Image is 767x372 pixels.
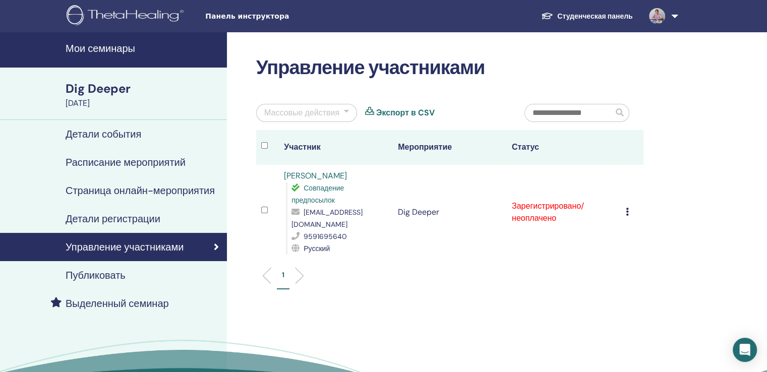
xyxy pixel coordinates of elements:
[733,338,757,362] div: Open Intercom Messenger
[66,156,186,168] h4: Расписание мероприятий
[291,208,363,229] span: [EMAIL_ADDRESS][DOMAIN_NAME]
[66,269,126,281] h4: Публиковать
[279,130,393,165] th: Участник
[393,165,507,260] td: Dig Deeper
[541,12,553,20] img: graduation-cap-white.svg
[393,130,507,165] th: Мероприятие
[66,97,221,109] div: [DATE]
[376,107,435,119] a: Экспорт в CSV
[304,232,347,241] span: 9591695640
[282,270,284,280] p: 1
[256,56,643,80] h2: Управление участниками
[67,5,187,28] img: logo.png
[66,42,221,54] h4: Мои семинары
[66,128,141,140] h4: Детали события
[649,8,665,24] img: default.jpg
[66,80,221,97] div: Dig Deeper
[66,213,160,225] h4: Детали регистрации
[66,241,184,253] h4: Управление участниками
[507,130,621,165] th: Статус
[205,11,357,22] span: Панель инструктора
[284,170,347,181] a: [PERSON_NAME]
[533,7,640,26] a: Студенческая панель
[66,184,215,197] h4: Страница онлайн-мероприятия
[60,80,227,109] a: Dig Deeper[DATE]
[66,297,169,309] h4: Выделенный семинар
[304,244,330,253] span: Русский
[291,183,344,205] span: Совпадение предпосылок
[264,107,339,119] div: Массовые действия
